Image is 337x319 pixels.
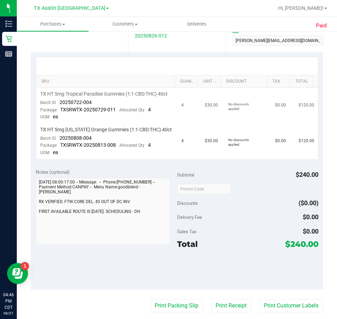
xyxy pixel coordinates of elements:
[60,142,116,148] span: TXSRWTX-20250813-008
[3,292,14,311] p: 04:46 PM CDT
[211,299,251,312] button: Print Receipt
[316,22,327,30] span: Paid
[299,199,318,207] span: ($0.00)
[21,262,29,270] iframe: Resource center unread badge
[34,5,105,11] span: TX Austin [GEOGRAPHIC_DATA]
[161,17,233,32] a: Deliveries
[177,197,198,209] span: Discounts
[205,102,218,109] span: $30.00
[181,102,184,109] span: 4
[59,135,92,141] span: 20250808-004
[5,35,12,42] inline-svg: Retail
[180,79,195,84] a: Quantity
[303,228,318,235] span: $0.00
[148,107,151,112] span: 4
[177,214,202,220] span: Delivery Fee
[259,299,323,312] button: Print Customer Labels
[150,299,203,312] button: Print Packing Slip
[3,311,14,316] p: 08/27
[299,102,314,109] span: $120.00
[178,21,216,27] span: Deliveries
[5,20,12,27] inline-svg: Inventory
[296,171,318,178] span: $240.00
[40,150,49,155] span: UOM
[148,142,151,148] span: 4
[135,33,167,39] a: 20250826-012
[226,79,264,84] a: Discount
[7,263,28,284] iframe: Resource center
[177,239,198,249] span: Total
[205,138,218,144] span: $30.00
[40,136,56,141] span: Batch ID
[275,138,286,144] span: $0.00
[40,91,168,97] span: TX HT 5mg Tropical Paradise Gummies (1:1 CBD:THC) 40ct
[59,99,92,105] span: 20250722-004
[40,108,57,112] span: Package
[303,213,318,221] span: $0.00
[119,143,145,148] span: Allocated Qty
[40,126,172,133] span: TX HT 5mg [US_STATE] Orange Gummies (1:1 CBD:THC) 40ct
[60,107,116,112] span: TXSRWTX-20250729-011
[177,229,197,234] span: Sales Tax
[119,108,145,112] span: Allocated Qty
[272,79,287,84] a: Tax
[228,138,249,146] span: No discounts applied
[177,172,194,178] span: Subtotal
[17,21,89,27] span: Purchases
[177,184,231,194] input: Promo Code
[5,50,12,57] inline-svg: Reports
[53,114,58,119] span: ea
[40,143,57,148] span: Package
[36,169,70,175] span: Notes (optional)
[89,21,161,27] span: Customers
[278,5,324,11] span: Hi, [PERSON_NAME]!
[228,102,249,111] span: No discounts applied
[285,239,318,249] span: $240.00
[17,17,89,32] a: Purchases
[203,79,218,84] a: Unit Price
[40,100,56,105] span: Batch ID
[181,138,184,144] span: 4
[295,79,310,84] a: Total
[41,79,172,84] a: SKU
[53,150,58,155] span: ea
[89,17,161,32] a: Customers
[40,115,49,119] span: UOM
[275,102,286,109] span: $0.00
[299,138,314,144] span: $120.00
